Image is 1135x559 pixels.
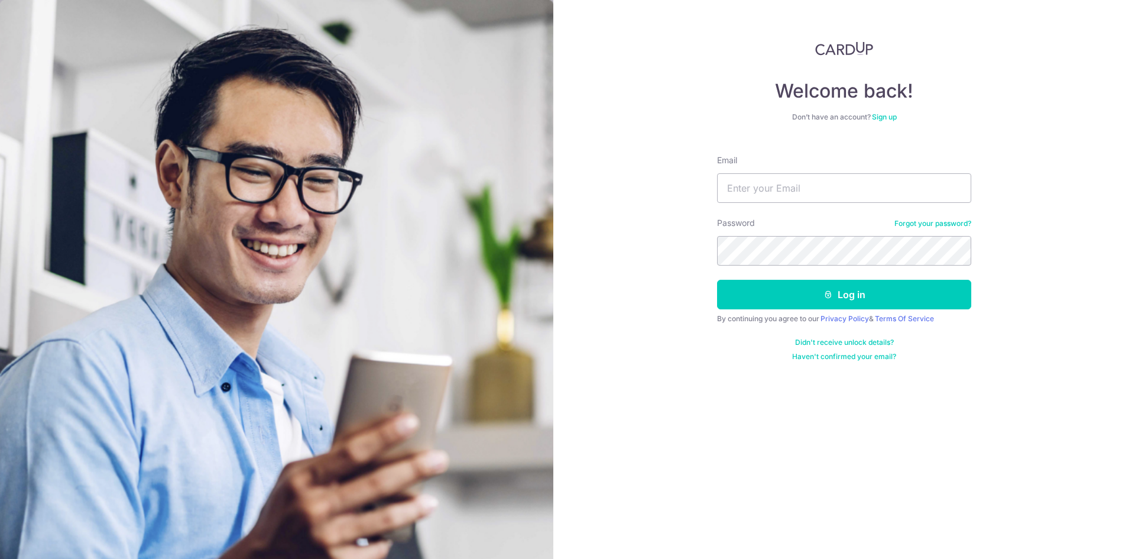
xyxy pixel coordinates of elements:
[717,154,737,166] label: Email
[717,79,971,103] h4: Welcome back!
[792,352,896,361] a: Haven't confirmed your email?
[717,280,971,309] button: Log in
[821,314,869,323] a: Privacy Policy
[795,338,894,347] a: Didn't receive unlock details?
[894,219,971,228] a: Forgot your password?
[717,217,755,229] label: Password
[717,112,971,122] div: Don’t have an account?
[872,112,897,121] a: Sign up
[717,314,971,324] div: By continuing you agree to our &
[815,41,873,56] img: CardUp Logo
[875,314,934,323] a: Terms Of Service
[717,173,971,203] input: Enter your Email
